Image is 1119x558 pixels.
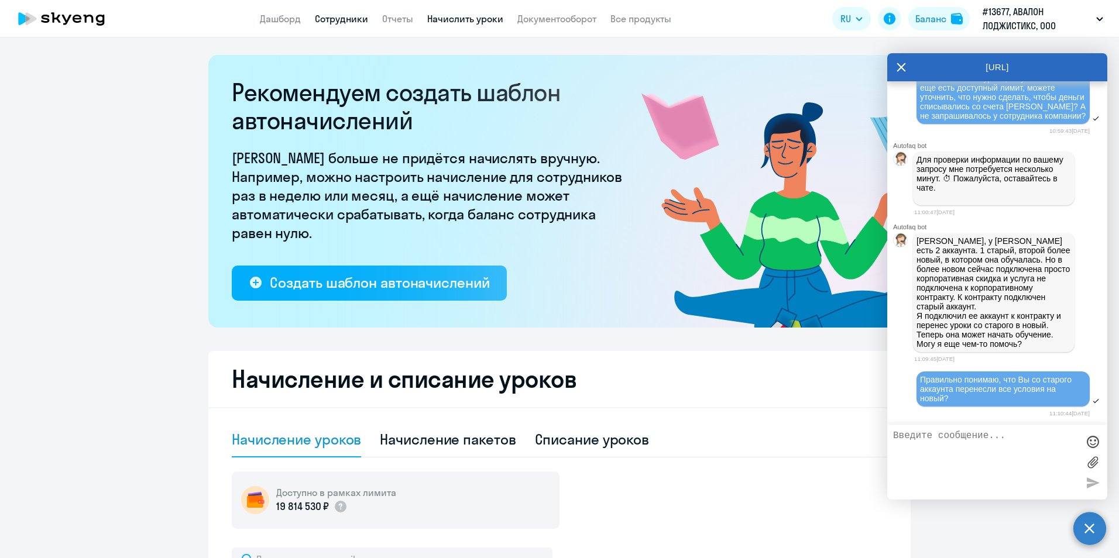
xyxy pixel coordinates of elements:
[908,7,970,30] button: Балансbalance
[232,78,630,135] h2: Рекомендуем создать шаблон автоначислений
[315,13,368,25] a: Сотрудники
[893,223,1107,230] div: Autofaq bot
[894,152,908,169] img: bot avatar
[914,209,955,215] time: 11:00:47[DATE]
[535,430,650,449] div: Списание уроков
[983,5,1091,33] p: #13677, АВАЛОН ЛОДЖИСТИКС, ООО
[1049,128,1090,134] time: 10:59:43[DATE]
[232,266,507,301] button: Создать шаблон автоначислений
[427,13,503,25] a: Начислить уроки
[610,13,671,25] a: Все продукты
[894,233,908,250] img: bot avatar
[260,13,301,25] a: Дашборд
[917,236,1071,349] p: [PERSON_NAME], у [PERSON_NAME] есть 2 аккаунта. 1 старый, второй более новый, в котором она обуча...
[232,149,630,242] p: [PERSON_NAME] больше не придётся начислять вручную. Например, можно настроить начисление для сотр...
[920,375,1074,403] span: Правильно понимаю, что Вы со старого аккаунта перенесли все условия на новый?
[276,486,396,499] h5: Доступно в рамках лимита
[914,356,955,362] time: 11:09:45[DATE]
[241,486,269,514] img: wallet-circle.png
[232,430,361,449] div: Начисление уроков
[832,7,871,30] button: RU
[977,5,1109,33] button: #13677, АВАЛОН ЛОДЖИСТИКС, ООО
[270,273,489,292] div: Создать шаблон автоначислений
[1084,453,1101,471] label: Лимит 10 файлов
[1049,410,1090,416] time: 11:10:44[DATE]
[232,365,887,393] h2: Начисление и списание уроков
[840,12,851,26] span: RU
[915,12,946,26] div: Баланс
[380,430,516,449] div: Начисление пакетов
[951,13,963,25] img: balance
[382,13,413,25] a: Отчеты
[276,499,329,514] p: 19 814 530 ₽
[893,142,1107,149] div: Autofaq bot
[917,155,1071,202] p: Для проверки информации по вашему запросу мне потребуется несколько минут. ⏱ Пожалуйста, оставайт...
[517,13,596,25] a: Документооборот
